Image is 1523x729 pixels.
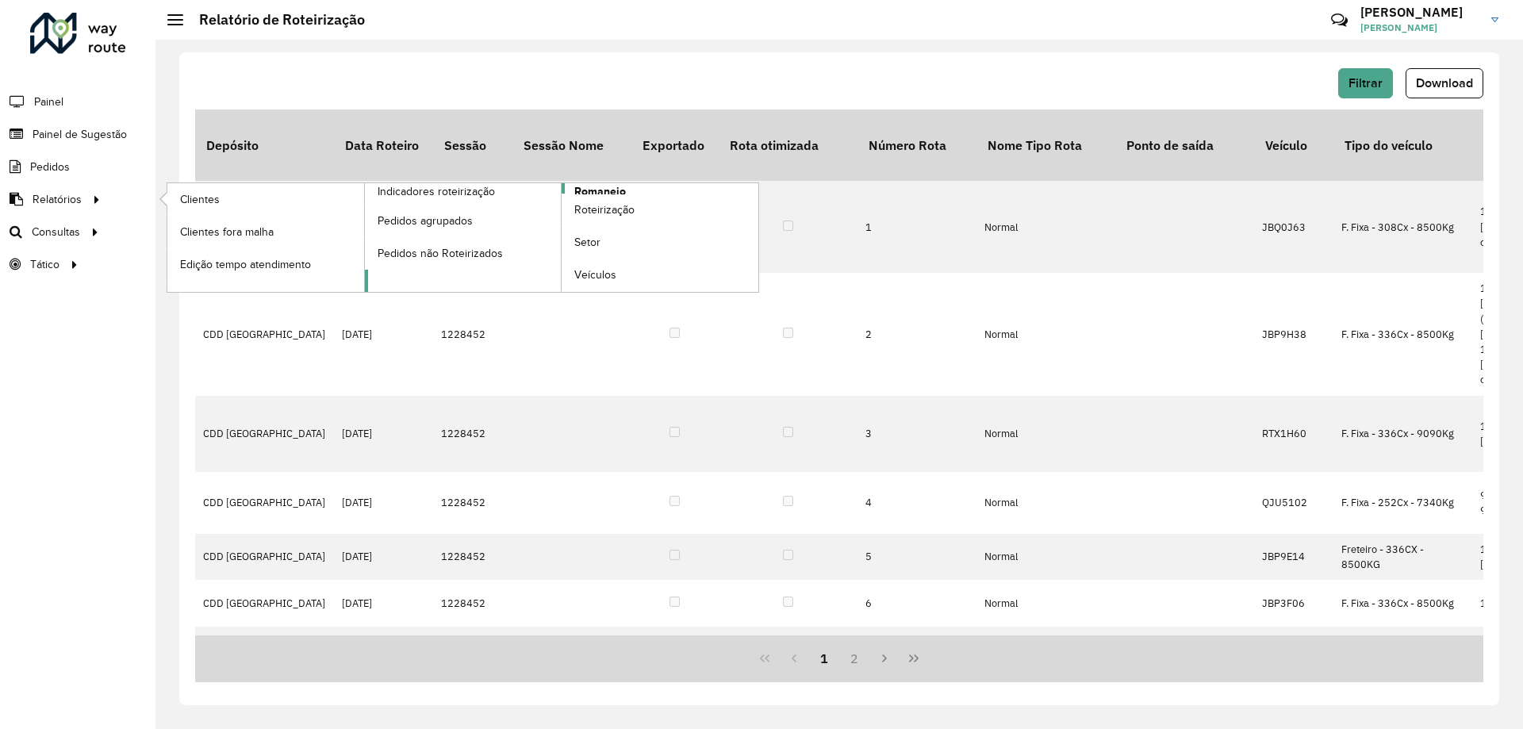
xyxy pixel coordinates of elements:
[433,627,512,673] td: 1228452
[976,273,1115,395] td: Normal
[574,234,600,251] span: Setor
[857,627,976,673] td: 7
[574,267,616,283] span: Veículos
[562,259,758,291] a: Veículos
[167,183,562,292] a: Indicadores roteirização
[433,580,512,626] td: 1228452
[433,181,512,273] td: 1228452
[976,627,1115,673] td: Normal
[334,534,433,580] td: [DATE]
[195,396,334,473] td: CDD [GEOGRAPHIC_DATA]
[1333,109,1472,181] th: Tipo do veículo
[30,256,59,273] span: Tático
[334,580,433,626] td: [DATE]
[574,201,635,218] span: Roteirização
[857,396,976,473] td: 3
[1254,181,1333,273] td: JBQ0J63
[719,109,857,181] th: Rota otimizada
[167,216,364,247] a: Clientes fora malha
[1333,580,1472,626] td: F. Fixa - 336Cx - 8500Kg
[33,126,127,143] span: Painel de Sugestão
[1254,273,1333,395] td: JBP9H38
[899,643,929,673] button: Last Page
[365,183,759,292] a: Romaneio
[1254,109,1333,181] th: Veículo
[1254,534,1333,580] td: JBP9E14
[574,183,626,200] span: Romaneio
[1254,580,1333,626] td: JBP3F06
[869,643,900,673] button: Next Page
[1348,76,1383,90] span: Filtrar
[195,273,334,395] td: CDD [GEOGRAPHIC_DATA]
[809,643,839,673] button: 1
[180,191,220,208] span: Clientes
[512,109,631,181] th: Sessão Nome
[857,181,976,273] td: 1
[334,273,433,395] td: [DATE]
[183,11,365,29] h2: Relatório de Roteirização
[334,472,433,534] td: [DATE]
[195,627,334,673] td: CDD [GEOGRAPHIC_DATA]
[857,580,976,626] td: 6
[1333,273,1472,395] td: F. Fixa - 336Cx - 8500Kg
[1115,109,1254,181] th: Ponto de saída
[976,181,1115,273] td: Normal
[1360,5,1479,20] h3: [PERSON_NAME]
[378,183,495,200] span: Indicadores roteirização
[180,224,274,240] span: Clientes fora malha
[857,534,976,580] td: 5
[1254,472,1333,534] td: QJU5102
[1254,627,1333,673] td: JBQ1A27
[365,237,562,269] a: Pedidos não Roteirizados
[1322,3,1356,37] a: Contato Rápido
[32,224,80,240] span: Consultas
[34,94,63,110] span: Painel
[976,580,1115,626] td: Normal
[631,109,719,181] th: Exportado
[433,472,512,534] td: 1228452
[1360,21,1479,35] span: [PERSON_NAME]
[334,109,433,181] th: Data Roteiro
[857,273,976,395] td: 2
[1333,627,1472,673] td: F. Fixa - 336Cx - 8500Kg
[334,396,433,473] td: [DATE]
[180,256,311,273] span: Edição tempo atendimento
[334,627,433,673] td: [DATE]
[195,181,334,273] td: CDD [GEOGRAPHIC_DATA]
[976,472,1115,534] td: Normal
[167,248,364,280] a: Edição tempo atendimento
[1333,472,1472,534] td: F. Fixa - 252Cx - 7340Kg
[1416,76,1473,90] span: Download
[857,109,976,181] th: Número Rota
[334,181,433,273] td: [DATE]
[976,396,1115,473] td: Normal
[1254,396,1333,473] td: RTX1H60
[433,273,512,395] td: 1228452
[195,534,334,580] td: CDD [GEOGRAPHIC_DATA]
[378,213,473,229] span: Pedidos agrupados
[857,472,976,534] td: 4
[1333,181,1472,273] td: F. Fixa - 308Cx - 8500Kg
[167,183,364,215] a: Clientes
[433,396,512,473] td: 1228452
[976,534,1115,580] td: Normal
[195,580,334,626] td: CDD [GEOGRAPHIC_DATA]
[1333,396,1472,473] td: F. Fixa - 336Cx - 9090Kg
[33,191,82,208] span: Relatórios
[195,109,334,181] th: Depósito
[976,109,1115,181] th: Nome Tipo Rota
[562,227,758,259] a: Setor
[195,472,334,534] td: CDD [GEOGRAPHIC_DATA]
[1406,68,1483,98] button: Download
[433,534,512,580] td: 1228452
[378,245,503,262] span: Pedidos não Roteirizados
[433,109,512,181] th: Sessão
[839,643,869,673] button: 2
[562,194,758,226] a: Roteirização
[30,159,70,175] span: Pedidos
[365,205,562,236] a: Pedidos agrupados
[1333,534,1472,580] td: Freteiro - 336CX - 8500KG
[1338,68,1393,98] button: Filtrar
